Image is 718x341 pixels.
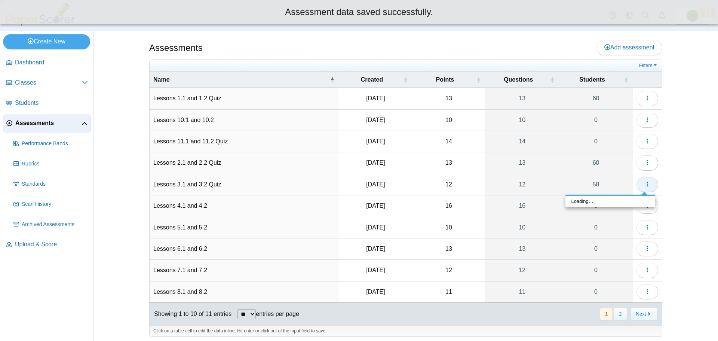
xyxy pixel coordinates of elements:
[366,224,385,231] time: Aug 25, 2025 at 11:39 AM
[366,159,385,166] time: Aug 21, 2025 at 1:25 PM
[366,138,385,144] time: Aug 25, 2025 at 11:55 AM
[366,267,385,273] time: Aug 25, 2025 at 11:44 AM
[559,131,633,152] a: 0
[15,240,88,249] span: Upload & Score
[15,119,82,127] span: Assessments
[412,174,485,195] td: 12
[3,74,91,92] a: Classes
[485,174,559,195] a: 12
[559,174,633,195] a: 58
[565,196,655,207] div: Loading…
[150,325,662,337] div: Click on a table cell to edit the data inline. Hit enter or click out of the input field to save.
[3,21,78,27] a: PaperScorer
[10,175,91,193] a: Standards
[15,99,88,107] span: Students
[485,238,559,259] a: 13
[485,195,559,216] a: 16
[150,195,339,217] td: Lessons 4.1 and 4.2
[153,76,170,83] span: Name
[485,152,559,173] a: 13
[150,260,339,281] td: Lessons 7.1 and 7.2
[412,88,485,109] td: 13
[412,260,485,281] td: 12
[485,88,559,109] a: 13
[256,311,299,317] label: entries per page
[559,110,633,131] a: 0
[412,195,485,217] td: 16
[504,76,533,83] span: Questions
[22,140,88,147] span: Performance Bands
[10,216,91,234] a: Archived Assessments
[150,152,339,174] td: Lessons 2.1 and 2.2 Quiz
[559,195,633,216] a: 0
[476,72,481,88] span: Points : Activate to sort
[412,217,485,238] td: 10
[3,115,91,133] a: Assessments
[150,238,339,260] td: Lessons 6.1 and 6.2
[3,54,91,72] a: Dashboard
[559,217,633,238] a: 0
[366,203,385,209] time: Aug 25, 2025 at 11:36 AM
[485,260,559,281] a: 12
[485,281,559,302] a: 11
[150,88,339,109] td: Lessons 1.1 and 1.2 Quiz
[600,308,613,320] button: 1
[412,110,485,131] td: 10
[559,260,633,281] a: 0
[485,131,559,152] a: 14
[485,110,559,131] a: 10
[631,308,657,320] button: Next
[150,131,339,152] td: Lessons 11.1 and 11.2 Quiz
[150,303,231,325] div: Showing 1 to 10 of 11 entries
[10,135,91,153] a: Performance Bands
[15,79,82,87] span: Classes
[559,238,633,259] a: 0
[559,152,633,173] a: 60
[150,281,339,303] td: Lessons 8.1 and 8.2
[361,76,383,83] span: Created
[366,95,385,101] time: Jul 29, 2025 at 3:31 PM
[3,94,91,112] a: Students
[330,72,334,88] span: Name : Activate to invert sorting
[599,308,657,320] nav: pagination
[366,117,385,123] time: Aug 25, 2025 at 11:52 AM
[150,217,339,238] td: Lessons 5.1 and 5.2
[3,34,90,49] a: Create New
[22,221,88,228] span: Archived Assessments
[559,88,633,109] a: 60
[436,76,454,83] span: Points
[149,42,203,54] h1: Assessments
[6,6,712,18] div: Assessment data saved successfully.
[22,160,88,168] span: Rubrics
[10,195,91,213] a: Scan History
[10,155,91,173] a: Rubrics
[22,201,88,208] span: Scan History
[15,58,88,67] span: Dashboard
[412,238,485,260] td: 13
[403,72,408,88] span: Created : Activate to sort
[366,181,385,188] time: Aug 25, 2025 at 11:32 AM
[366,246,385,252] time: Aug 25, 2025 at 11:42 AM
[614,308,627,320] button: 2
[22,180,88,188] span: Standards
[550,72,555,88] span: Questions : Activate to sort
[559,281,633,302] a: 0
[412,152,485,174] td: 13
[150,110,339,131] td: Lessons 10.1 and 10.2
[485,217,559,238] a: 10
[150,174,339,195] td: Lessons 3.1 and 3.2 Quiz
[366,289,385,295] time: Aug 25, 2025 at 11:47 AM
[3,236,91,254] a: Upload & Score
[412,131,485,152] td: 14
[412,281,485,303] td: 11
